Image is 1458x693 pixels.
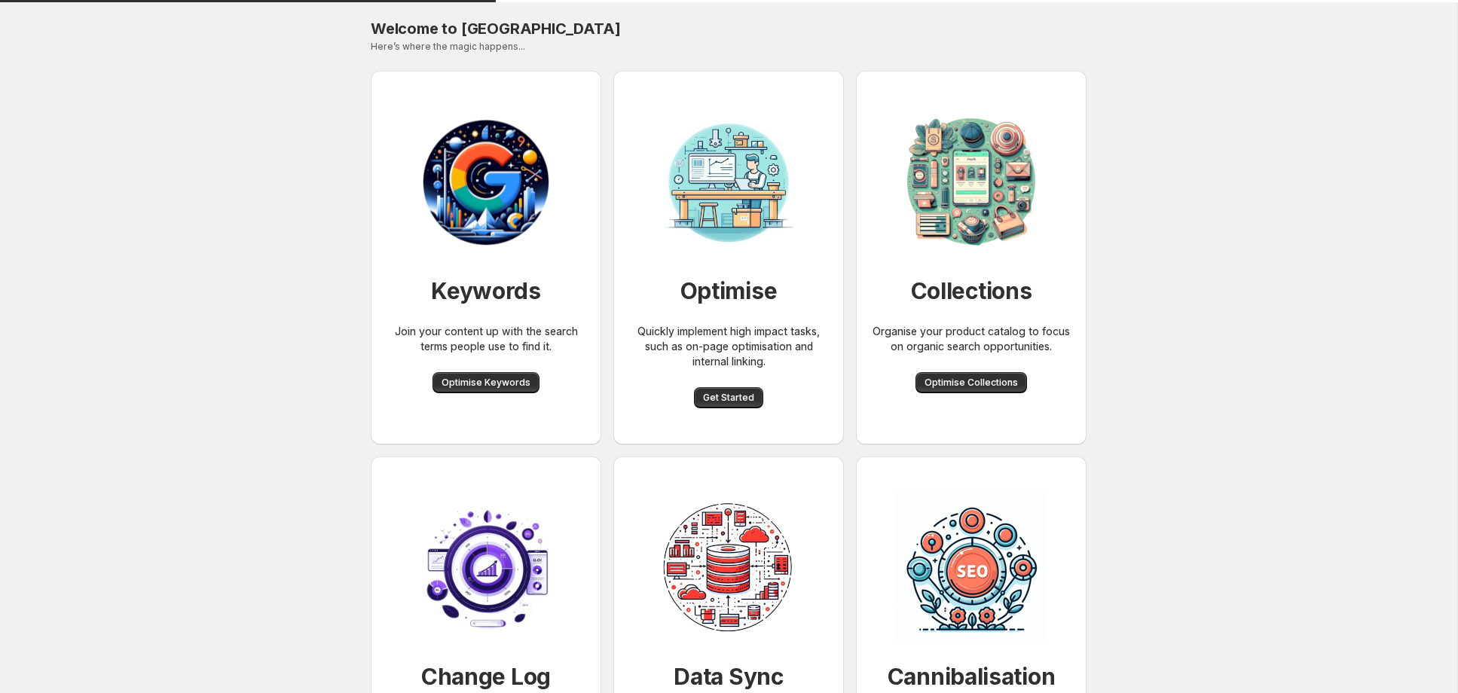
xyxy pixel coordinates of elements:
[433,372,539,393] button: Optimise Keywords
[371,41,1087,53] p: Here’s where the magic happens...
[694,387,763,408] button: Get Started
[888,661,1056,691] h1: Cannibalisation
[653,107,804,258] img: Workbench for SEO
[674,661,783,691] h1: Data Sync
[442,377,530,389] span: Optimise Keywords
[868,324,1074,354] p: Organise your product catalog to focus on organic search opportunities.
[653,493,804,643] img: Data sycning from Shopify
[925,377,1018,389] span: Optimise Collections
[703,392,754,404] span: Get Started
[896,493,1047,643] img: Cannibalisation for SEO of collections
[411,107,561,258] img: Workbench for SEO
[421,661,551,691] h1: Change Log
[383,324,589,354] p: Join your content up with the search terms people use to find it.
[911,276,1032,306] h1: Collections
[371,20,620,38] span: Welcome to [GEOGRAPHIC_DATA]
[680,276,778,306] h1: Optimise
[896,107,1047,258] img: Collection organisation for SEO
[431,276,541,306] h1: Keywords
[915,372,1027,393] button: Optimise Collections
[411,493,561,643] img: Change log to view optimisations
[625,324,832,369] p: Quickly implement high impact tasks, such as on-page optimisation and internal linking.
